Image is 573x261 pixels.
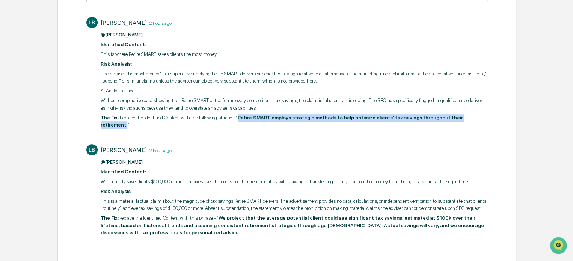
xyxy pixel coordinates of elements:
[15,109,47,116] span: Data Lookup
[101,178,487,186] p: We routinely save clients $100,000 or more in taxes over the course of their retirement by withdr...
[147,147,172,153] time: Tuesday, August 26, 2025 at 5:00:06 PM
[26,57,123,65] div: Start new chat
[101,87,487,95] p: AI Analysis Trace
[128,60,137,69] button: Start new chat
[20,34,124,42] input: Clear
[101,61,132,67] strong: Risk Analysis:
[26,65,95,71] div: We're available if you need us!
[101,19,147,26] div: [PERSON_NAME]
[8,110,14,116] div: 🔎
[15,95,48,102] span: Preclearance
[5,92,51,105] a: 🖐️Preclearance
[101,168,487,176] p: ​
[101,115,463,128] strong: "Retire SMART employs strategic methods to help optimize clients' tax savings throughout their re...
[75,127,91,133] span: Pylon
[101,215,484,235] strong: "We project that the average potential client could see significant tax savings, estimated at $10...
[62,95,93,102] span: Attestations
[101,32,143,38] span: @[PERSON_NAME]
[101,169,146,175] strong: Identified Content:
[101,42,146,47] strong: Identified Content:
[54,95,60,101] div: 🗄️
[101,114,487,129] p: : Replace the Identified Content with the following phrase -
[101,41,487,48] p: ​
[101,215,119,221] strong: The Fix:
[8,95,14,101] div: 🖐️
[86,144,98,155] div: LB
[5,106,50,119] a: 🔎Data Lookup
[101,198,487,212] p: This is a material factual claim about the magnitude of tax savings Retire SMART delivers. The ad...
[101,146,147,154] div: [PERSON_NAME]
[8,16,137,28] p: How can we help?
[101,214,487,237] p: Replace the Identified Content with this phrase - ."
[101,159,143,165] span: @[PERSON_NAME]
[101,115,118,121] strong: The Fix
[101,51,487,58] p: This is where Retire SMART saves clients the most money.
[53,127,91,133] a: Powered byPylon
[101,189,132,194] strong: Risk Analysis:
[101,97,487,112] p: Without comparative data showing that Retire SMART outperforms every competitor in tax savings, t...
[549,236,569,256] iframe: Open customer support
[86,17,98,28] div: LB
[147,20,172,26] time: Tuesday, August 26, 2025 at 5:08:07 PM
[51,92,96,105] a: 🗄️Attestations
[8,57,21,71] img: 1746055101610-c473b297-6a78-478c-a979-82029cc54cd1
[101,70,487,85] p: The phrase "the most money" is a superlative implying Retire SMART delivers superior tax-savings ...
